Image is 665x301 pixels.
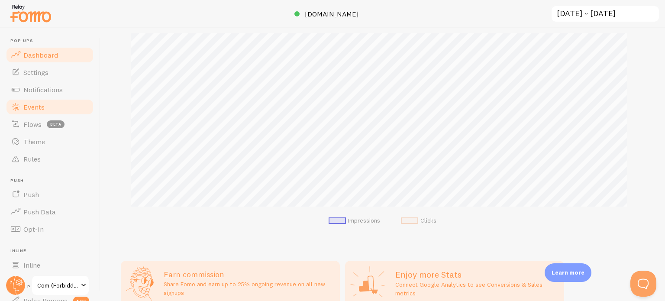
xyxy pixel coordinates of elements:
a: Notifications [5,81,94,98]
a: Dashboard [5,46,94,64]
li: Clicks [401,217,436,225]
a: Com (Forbiddenfruit) [31,275,90,296]
span: Dashboard [23,51,58,59]
li: Impressions [329,217,380,225]
h2: Enjoy more Stats [395,269,559,280]
span: Inline [23,261,40,269]
a: Events [5,98,94,116]
span: Flows [23,120,42,129]
span: Notifications [23,85,63,94]
h3: Earn commission [164,269,335,279]
span: Rules [23,155,41,163]
a: Flows beta [5,116,94,133]
p: Learn more [552,269,584,277]
span: Settings [23,68,48,77]
a: Push Data [5,203,94,220]
span: Opt-In [23,225,44,233]
a: Theme [5,133,94,150]
span: Pop-ups [10,38,94,44]
span: Push Data [23,207,56,216]
span: Events [23,103,45,111]
a: Push [5,186,94,203]
a: Rules [5,150,94,168]
a: Opt-In [5,220,94,238]
a: Inline [5,256,94,274]
span: Theme [23,137,45,146]
span: beta [47,120,65,128]
img: Google Analytics [350,266,385,301]
div: Learn more [545,263,591,282]
img: fomo-relay-logo-orange.svg [9,2,52,24]
a: Settings [5,64,94,81]
span: Com (Forbiddenfruit) [37,280,78,291]
span: Inline [10,248,94,254]
p: Share Fomo and earn up to 25% ongoing revenue on all new signups [164,280,335,297]
p: Connect Google Analytics to see Conversions & Sales metrics [395,280,559,298]
iframe: Help Scout Beacon - Open [630,271,656,297]
span: Push [10,178,94,184]
span: Push [23,190,39,199]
